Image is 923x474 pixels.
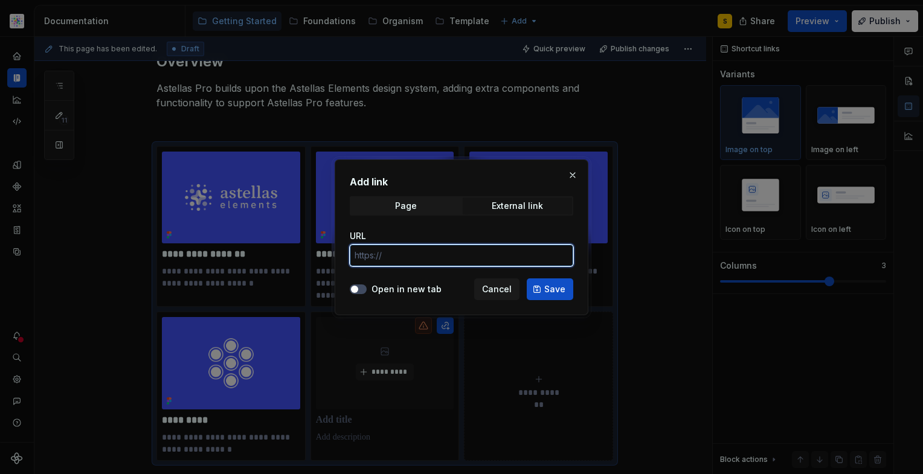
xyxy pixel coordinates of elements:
[350,245,573,266] input: https://
[482,283,512,295] span: Cancel
[371,283,442,295] label: Open in new tab
[544,283,565,295] span: Save
[350,230,366,242] label: URL
[350,175,573,189] h2: Add link
[492,201,543,211] div: External link
[474,278,519,300] button: Cancel
[527,278,573,300] button: Save
[395,201,417,211] div: Page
